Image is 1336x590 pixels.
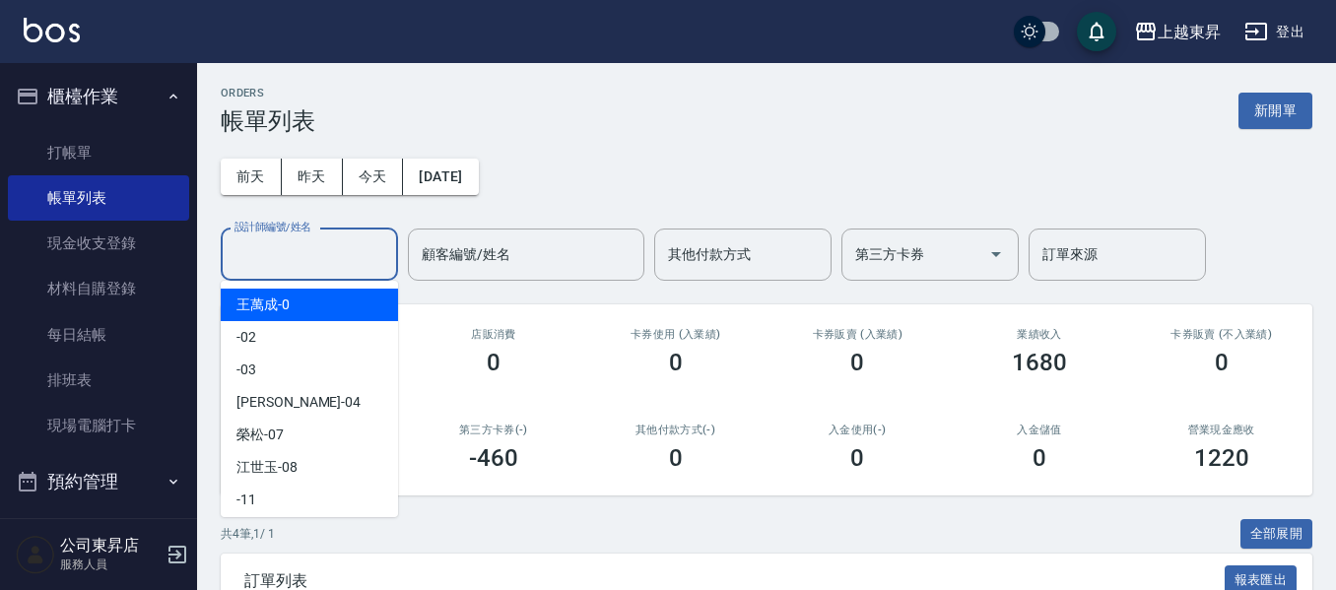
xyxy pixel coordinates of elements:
[1240,519,1313,550] button: 全部展開
[1215,349,1229,376] h3: 0
[60,556,161,573] p: 服務人員
[236,457,298,478] span: 江世玉 -08
[403,159,478,195] button: [DATE]
[669,349,683,376] h3: 0
[1033,444,1046,472] h3: 0
[8,358,189,403] a: 排班表
[850,349,864,376] h3: 0
[850,444,864,472] h3: 0
[427,424,562,436] h2: 第三方卡券(-)
[972,328,1107,341] h2: 業績收入
[1238,100,1312,119] a: 新開單
[221,159,282,195] button: 前天
[1154,424,1289,436] h2: 營業現金應收
[487,349,501,376] h3: 0
[790,424,925,436] h2: 入金使用(-)
[24,18,80,42] img: Logo
[608,328,743,341] h2: 卡券使用 (入業績)
[236,295,290,315] span: 王萬成 -0
[1225,570,1298,589] a: 報表匯出
[1238,93,1312,129] button: 新開單
[1194,444,1249,472] h3: 1220
[1077,12,1116,51] button: save
[8,71,189,122] button: 櫃檯作業
[608,424,743,436] h2: 其他付款方式(-)
[236,392,361,413] span: [PERSON_NAME] -04
[469,444,518,472] h3: -460
[8,130,189,175] a: 打帳單
[980,238,1012,270] button: Open
[8,403,189,448] a: 現場電腦打卡
[236,425,284,445] span: 榮松 -07
[343,159,404,195] button: 今天
[236,490,256,510] span: -11
[60,536,161,556] h5: 公司東昇店
[236,327,256,348] span: -02
[1236,14,1312,50] button: 登出
[236,360,256,380] span: -03
[1012,349,1067,376] h3: 1680
[1126,12,1229,52] button: 上越東昇
[8,221,189,266] a: 現金收支登錄
[221,87,315,99] h2: ORDERS
[8,312,189,358] a: 每日結帳
[427,328,562,341] h2: 店販消費
[221,525,275,543] p: 共 4 筆, 1 / 1
[669,444,683,472] h3: 0
[1158,20,1221,44] div: 上越東昇
[8,507,189,558] button: 報表及分析
[234,220,311,234] label: 設計師編號/姓名
[221,107,315,135] h3: 帳單列表
[972,424,1107,436] h2: 入金儲值
[8,456,189,507] button: 預約管理
[1154,328,1289,341] h2: 卡券販賣 (不入業績)
[790,328,925,341] h2: 卡券販賣 (入業績)
[16,535,55,574] img: Person
[8,175,189,221] a: 帳單列表
[282,159,343,195] button: 昨天
[8,266,189,311] a: 材料自購登錄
